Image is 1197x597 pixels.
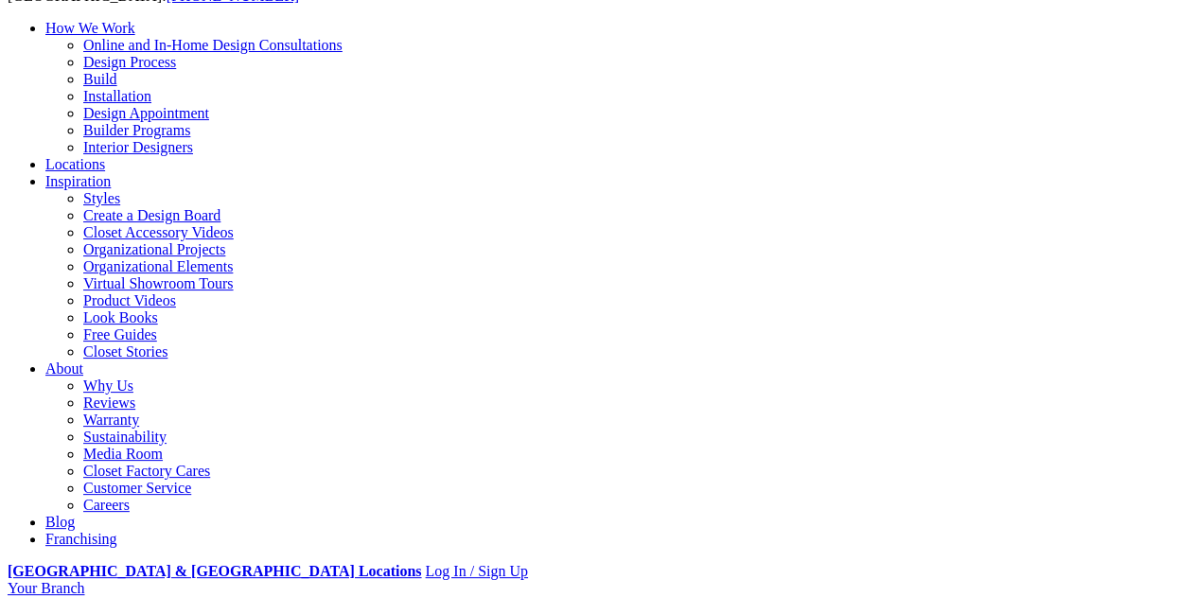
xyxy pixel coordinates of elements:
[83,258,233,274] a: Organizational Elements
[83,54,176,70] a: Design Process
[8,580,84,596] a: Your Branch
[83,190,120,206] a: Styles
[83,429,167,445] a: Sustainability
[83,309,158,325] a: Look Books
[83,224,234,240] a: Closet Accessory Videos
[45,156,105,172] a: Locations
[8,563,421,579] a: [GEOGRAPHIC_DATA] & [GEOGRAPHIC_DATA] Locations
[83,105,209,121] a: Design Appointment
[83,326,157,342] a: Free Guides
[45,173,111,189] a: Inspiration
[45,531,117,547] a: Franchising
[83,88,151,104] a: Installation
[45,20,135,36] a: How We Work
[83,122,190,138] a: Builder Programs
[83,480,191,496] a: Customer Service
[83,275,234,291] a: Virtual Showroom Tours
[83,497,130,513] a: Careers
[83,343,167,360] a: Closet Stories
[45,514,75,530] a: Blog
[45,360,83,377] a: About
[83,292,176,308] a: Product Videos
[83,37,343,53] a: Online and In-Home Design Consultations
[83,241,225,257] a: Organizational Projects
[83,139,193,155] a: Interior Designers
[83,463,210,479] a: Closet Factory Cares
[83,378,133,394] a: Why Us
[83,71,117,87] a: Build
[83,395,135,411] a: Reviews
[83,446,163,462] a: Media Room
[83,412,139,428] a: Warranty
[425,563,527,579] a: Log In / Sign Up
[83,207,220,223] a: Create a Design Board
